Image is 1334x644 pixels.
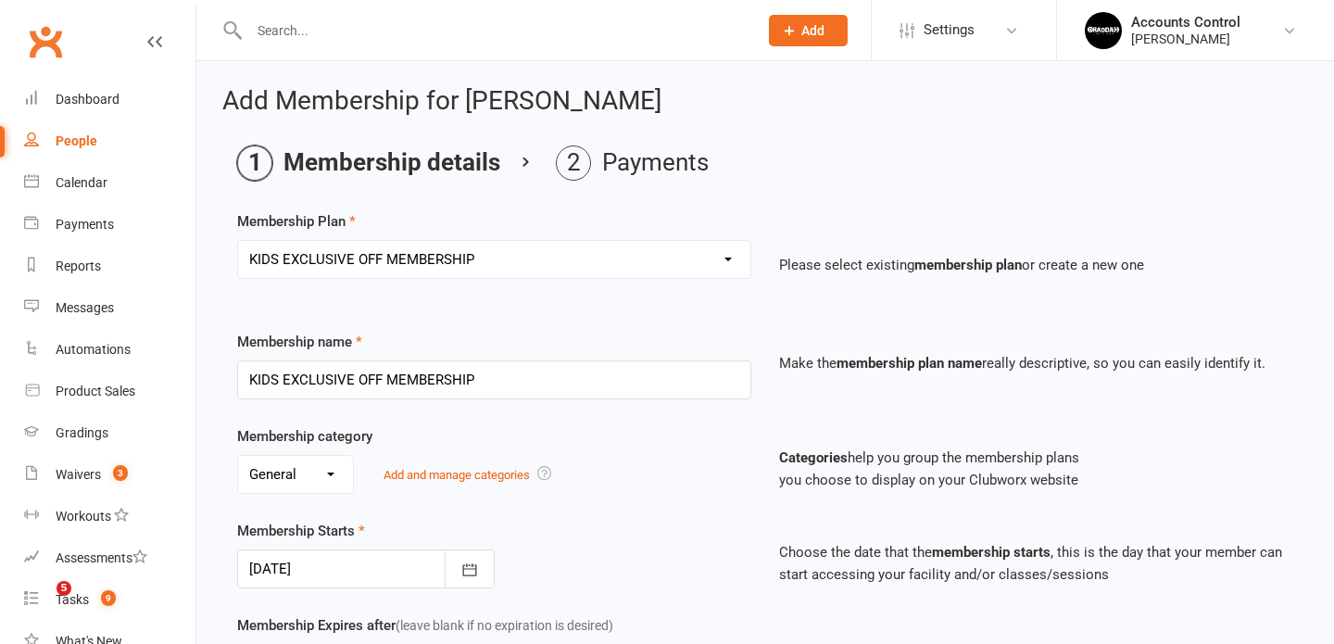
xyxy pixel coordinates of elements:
[24,120,195,162] a: People
[779,254,1293,276] p: Please select existing or create a new one
[237,520,365,542] label: Membership Starts
[56,342,131,357] div: Automations
[1131,31,1240,47] div: [PERSON_NAME]
[24,496,195,537] a: Workouts
[779,352,1293,374] p: Make the really descriptive, so you can easily identify it.
[801,23,824,38] span: Add
[237,425,372,448] label: Membership category
[24,579,195,621] a: Tasks 9
[24,204,195,246] a: Payments
[237,331,362,353] label: Membership name
[932,544,1051,561] strong: membership starts
[56,509,111,524] div: Workouts
[56,92,120,107] div: Dashboard
[56,259,101,273] div: Reports
[779,449,848,466] strong: Categories
[56,175,107,190] div: Calendar
[556,145,709,181] li: Payments
[24,537,195,579] a: Assessments
[24,412,195,454] a: Gradings
[24,162,195,204] a: Calendar
[24,246,195,287] a: Reports
[56,133,97,148] div: People
[237,210,356,233] label: Membership Plan
[19,581,63,625] iframe: Intercom live chat
[779,447,1293,491] p: help you group the membership plans you choose to display on your Clubworx website
[56,425,108,440] div: Gradings
[24,454,195,496] a: Waivers 3
[56,384,135,398] div: Product Sales
[56,550,147,565] div: Assessments
[113,465,128,481] span: 3
[244,18,745,44] input: Search...
[237,145,500,181] li: Membership details
[24,287,195,329] a: Messages
[57,581,71,596] span: 5
[24,79,195,120] a: Dashboard
[837,355,982,372] strong: membership plan name
[779,541,1293,586] p: Choose the date that the , this is the day that your member can start accessing your facility and...
[396,618,613,633] span: (leave blank if no expiration is desired)
[56,467,101,482] div: Waivers
[914,257,1022,273] strong: membership plan
[769,15,848,46] button: Add
[56,217,114,232] div: Payments
[24,371,195,412] a: Product Sales
[22,19,69,65] a: Clubworx
[237,614,613,637] label: Membership Expires after
[24,329,195,371] a: Automations
[101,590,116,606] span: 9
[56,592,89,607] div: Tasks
[222,87,1308,116] h2: Add Membership for [PERSON_NAME]
[384,468,530,482] a: Add and manage categories
[924,9,975,51] span: Settings
[237,360,751,399] input: Enter membership name
[1131,14,1240,31] div: Accounts Control
[56,300,114,315] div: Messages
[1085,12,1122,49] img: thumb_image1701918351.png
